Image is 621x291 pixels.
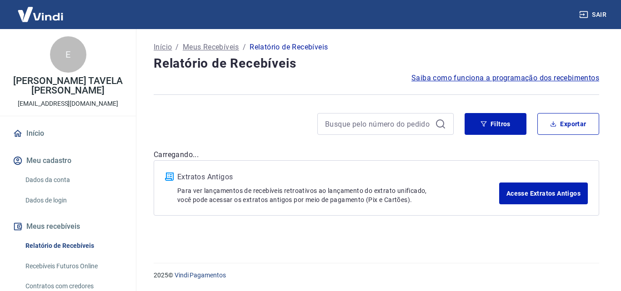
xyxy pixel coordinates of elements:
[154,54,599,73] h4: Relatório de Recebíveis
[165,173,174,181] img: ícone
[11,151,125,171] button: Meu cadastro
[11,217,125,237] button: Meus recebíveis
[7,76,129,95] p: [PERSON_NAME] TAVELA [PERSON_NAME]
[183,42,239,53] a: Meus Recebíveis
[154,42,172,53] a: Início
[465,113,526,135] button: Filtros
[243,42,246,53] p: /
[11,123,125,143] a: Início
[177,172,499,182] p: Extratos Antigos
[411,73,599,84] a: Saiba como funciona a programação dos recebimentos
[22,237,125,255] a: Relatório de Recebíveis
[11,0,70,28] img: Vindi
[577,6,610,23] button: Sair
[22,257,125,276] a: Recebíveis Futuros Online
[250,42,328,53] p: Relatório de Recebíveis
[50,36,86,73] div: E
[177,186,499,204] p: Para ver lançamentos de recebíveis retroativos ao lançamento do extrato unificado, você pode aces...
[154,149,599,160] p: Carregando...
[175,42,179,53] p: /
[154,271,599,280] p: 2025 ©
[18,99,118,109] p: [EMAIL_ADDRESS][DOMAIN_NAME]
[537,113,599,135] button: Exportar
[499,182,588,204] a: Acesse Extratos Antigos
[325,117,431,131] input: Busque pelo número do pedido
[175,271,226,279] a: Vindi Pagamentos
[22,171,125,189] a: Dados da conta
[22,191,125,210] a: Dados de login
